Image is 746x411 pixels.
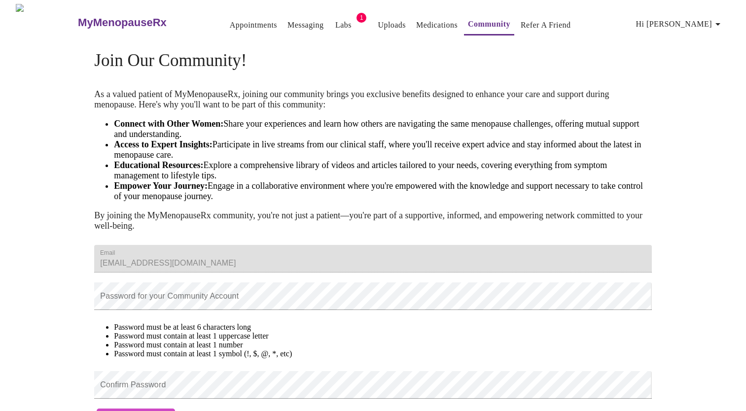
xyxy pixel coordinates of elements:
[114,139,651,160] li: Participate in live streams from our clinical staff, where you'll receive expert advice and stay ...
[94,210,651,231] p: By joining the MyMenopauseRx community, you're not just a patient—you're part of a supportive, in...
[114,119,651,139] li: Share your experiences and learn how others are navigating the same menopause challenges, offerin...
[284,15,327,35] button: Messaging
[632,14,728,34] button: Hi [PERSON_NAME]
[114,119,223,129] strong: Connect with Other Women:
[114,139,213,149] strong: Access to Expert Insights:
[287,18,323,32] a: Messaging
[77,5,206,40] a: MyMenopauseRx
[114,181,208,191] strong: Empower Your Journey:
[356,13,366,23] span: 1
[114,349,651,358] li: Password must contain at least 1 symbol (!, $, @, *, etc)
[16,4,77,41] img: MyMenopauseRx Logo
[114,323,651,332] li: Password must be at least 6 characters long
[335,18,352,32] a: Labs
[230,18,277,32] a: Appointments
[416,18,458,32] a: Medications
[374,15,410,35] button: Uploads
[94,89,651,110] p: As a valued patient of MyMenopauseRx, joining our community brings you exclusive benefits designe...
[114,160,203,170] strong: Educational Resources:
[226,15,281,35] button: Appointments
[464,14,514,35] button: Community
[521,18,571,32] a: Refer a Friend
[94,51,651,70] h4: Join Our Community!
[378,18,406,32] a: Uploads
[114,160,651,181] li: Explore a comprehensive library of videos and articles tailored to your needs, covering everythin...
[412,15,462,35] button: Medications
[78,16,167,29] h3: MyMenopauseRx
[327,15,359,35] button: Labs
[114,332,651,341] li: Password must contain at least 1 uppercase letter
[114,181,651,202] li: Engage in a collaborative environment where you're empowered with the knowledge and support neces...
[114,341,651,349] li: Password must contain at least 1 number
[468,17,510,31] a: Community
[517,15,575,35] button: Refer a Friend
[636,17,724,31] span: Hi [PERSON_NAME]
